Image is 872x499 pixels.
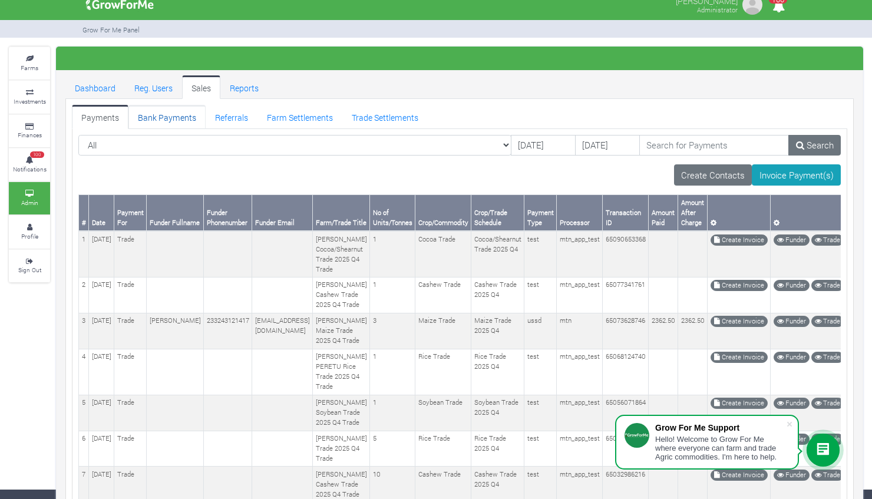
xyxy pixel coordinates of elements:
[313,313,370,349] td: [PERSON_NAME] Maize Trade 2025 Q4 Trade
[13,165,47,173] small: Notifications
[252,313,313,349] td: [EMAIL_ADDRESS][DOMAIN_NAME]
[811,280,844,291] a: Trade
[415,277,471,313] td: Cashew Trade
[220,75,268,99] a: Reports
[711,316,768,327] a: Create Invoice
[557,431,603,467] td: mtn_app_test
[774,352,810,363] a: Funder
[811,316,844,327] a: Trade
[557,395,603,431] td: mtn_app_test
[603,313,649,349] td: 65073628746
[524,349,557,395] td: test
[774,398,810,409] a: Funder
[415,313,471,349] td: Maize Trade
[711,398,768,409] a: Create Invoice
[9,115,50,147] a: Finances
[655,423,786,432] div: Grow For Me Support
[370,349,415,395] td: 1
[674,164,752,186] a: Create Contacts
[9,250,50,282] a: Sign Out
[114,313,147,349] td: Trade
[603,277,649,313] td: 65077341761
[811,470,844,481] a: Trade
[415,349,471,395] td: Rice Trade
[313,277,370,313] td: [PERSON_NAME] Cashew Trade 2025 Q4 Trade
[471,395,524,431] td: Soybean Trade 2025 Q4
[811,398,844,409] a: Trade
[89,231,114,277] td: [DATE]
[524,431,557,467] td: test
[9,47,50,80] a: Farms
[89,395,114,431] td: [DATE]
[79,349,89,395] td: 4
[182,75,220,99] a: Sales
[767,2,790,13] a: 100
[21,199,38,207] small: Admin
[30,151,44,158] span: 100
[370,195,415,231] th: No of Units/Tonnes
[655,435,786,461] div: Hello! Welcome to Grow For Me where everyone can farm and trade Agric commodities. I'm here to help.
[370,231,415,277] td: 1
[89,313,114,349] td: [DATE]
[711,280,768,291] a: Create Invoice
[114,395,147,431] td: Trade
[511,135,576,156] input: DD/MM/YYYY
[313,195,370,231] th: Farm/Trade Title
[524,313,557,349] td: ussd
[811,234,844,246] a: Trade
[257,105,342,128] a: Farm Settlements
[114,349,147,395] td: Trade
[774,470,810,481] a: Funder
[313,431,370,467] td: [PERSON_NAME] Trade 2025 Q4 Trade
[114,431,147,467] td: Trade
[471,231,524,277] td: Cocoa/Shearnut Trade 2025 Q4
[206,105,257,128] a: Referrals
[18,266,41,274] small: Sign Out
[711,352,768,363] a: Create Invoice
[370,313,415,349] td: 3
[649,195,678,231] th: Amount Paid
[471,313,524,349] td: Maize Trade 2025 Q4
[557,195,603,231] th: Processor
[79,395,89,431] td: 5
[313,231,370,277] td: [PERSON_NAME] Cocoa/Shearnut Trade 2025 Q4 Trade
[471,431,524,467] td: Rice Trade 2025 Q4
[415,231,471,277] td: Cocoa Trade
[603,195,649,231] th: Transaction ID
[774,280,810,291] a: Funder
[557,349,603,395] td: mtn_app_test
[89,277,114,313] td: [DATE]
[82,25,140,34] small: Grow For Me Panel
[471,277,524,313] td: Cashew Trade 2025 Q4
[370,277,415,313] td: 1
[774,316,810,327] a: Funder
[603,431,649,467] td: 65034305578
[128,105,206,128] a: Bank Payments
[79,195,89,231] th: #
[65,75,125,99] a: Dashboard
[524,231,557,277] td: test
[557,231,603,277] td: mtn_app_test
[21,232,38,240] small: Profile
[557,313,603,349] td: mtn
[114,277,147,313] td: Trade
[752,164,841,186] a: Invoice Payment(s)
[9,81,50,113] a: Investments
[79,431,89,467] td: 6
[72,105,128,128] a: Payments
[147,313,204,349] td: [PERSON_NAME]
[79,313,89,349] td: 3
[603,231,649,277] td: 65090653368
[415,195,471,231] th: Crop/Commodity
[678,195,708,231] th: Amount After Charge
[678,313,708,349] td: 2362.50
[370,431,415,467] td: 5
[788,135,841,156] a: Search
[603,349,649,395] td: 65068124740
[79,277,89,313] td: 2
[370,395,415,431] td: 1
[415,395,471,431] td: Soybean Trade
[697,5,738,14] small: Administrator
[557,277,603,313] td: mtn_app_test
[342,105,428,128] a: Trade Settlements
